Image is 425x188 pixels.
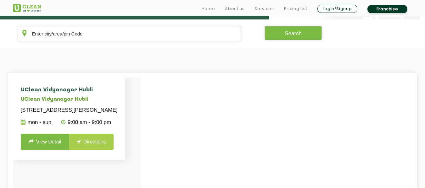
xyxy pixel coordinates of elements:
a: About us [225,5,244,13]
img: UClean Laundry and Dry Cleaning [13,4,41,12]
a: Services [254,5,274,13]
a: Home [202,5,215,13]
p: 9:00 AM - 9:00 PM [61,118,111,127]
input: Enter city/area/pin Code [18,26,241,41]
a: Pricing List [284,5,307,13]
h5: UClean Vidyanagar Hubli [21,97,118,103]
a: Franchise [367,5,407,13]
p: [STREET_ADDRESS][PERSON_NAME] [21,106,118,115]
a: Login/Signup [317,5,357,13]
a: Directions [69,134,114,150]
button: Search [265,26,322,40]
p: Mon - Sun [21,118,52,127]
a: View Detail [21,134,69,150]
h4: UClean Vidyanagar Hubli [21,87,118,93]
